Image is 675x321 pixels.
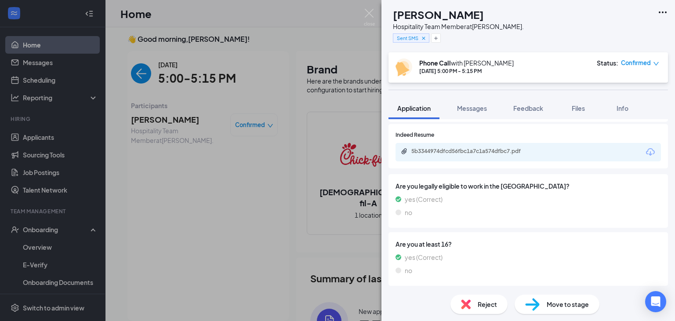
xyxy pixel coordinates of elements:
div: Hospitality Team Member at [PERSON_NAME]. [393,22,524,31]
b: Phone Call [419,59,451,67]
span: Messages [457,104,487,112]
div: Status : [597,58,618,67]
span: Confirmed [621,58,651,67]
span: Files [572,104,585,112]
span: yes (Correct) [405,194,443,204]
svg: Cross [421,35,427,41]
span: Info [617,104,628,112]
h1: [PERSON_NAME] [393,7,484,22]
span: Are you legally eligible to work in the [GEOGRAPHIC_DATA]? [396,181,661,191]
svg: Download [645,147,656,157]
span: Reject [478,299,497,309]
span: Indeed Resume [396,131,434,139]
a: Paperclip5b3344974dfcd56fbc1a7c1a574dfbc7.pdf [401,148,543,156]
svg: Paperclip [401,148,408,155]
span: down [653,61,659,67]
div: with [PERSON_NAME] [419,58,514,67]
div: 5b3344974dfcd56fbc1a7c1a574dfbc7.pdf [411,148,534,155]
svg: Plus [433,36,439,41]
span: Sent SMS [397,34,418,42]
span: Are you at least 16? [396,239,661,249]
span: yes (Correct) [405,252,443,262]
button: Plus [431,33,441,43]
div: Open Intercom Messenger [645,291,666,312]
svg: Ellipses [657,7,668,18]
span: no [405,208,412,217]
div: [DATE] 5:00 PM - 5:15 PM [419,67,514,75]
span: Move to stage [547,299,589,309]
span: Application [397,104,431,112]
span: no [405,266,412,275]
span: Feedback [513,104,543,112]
